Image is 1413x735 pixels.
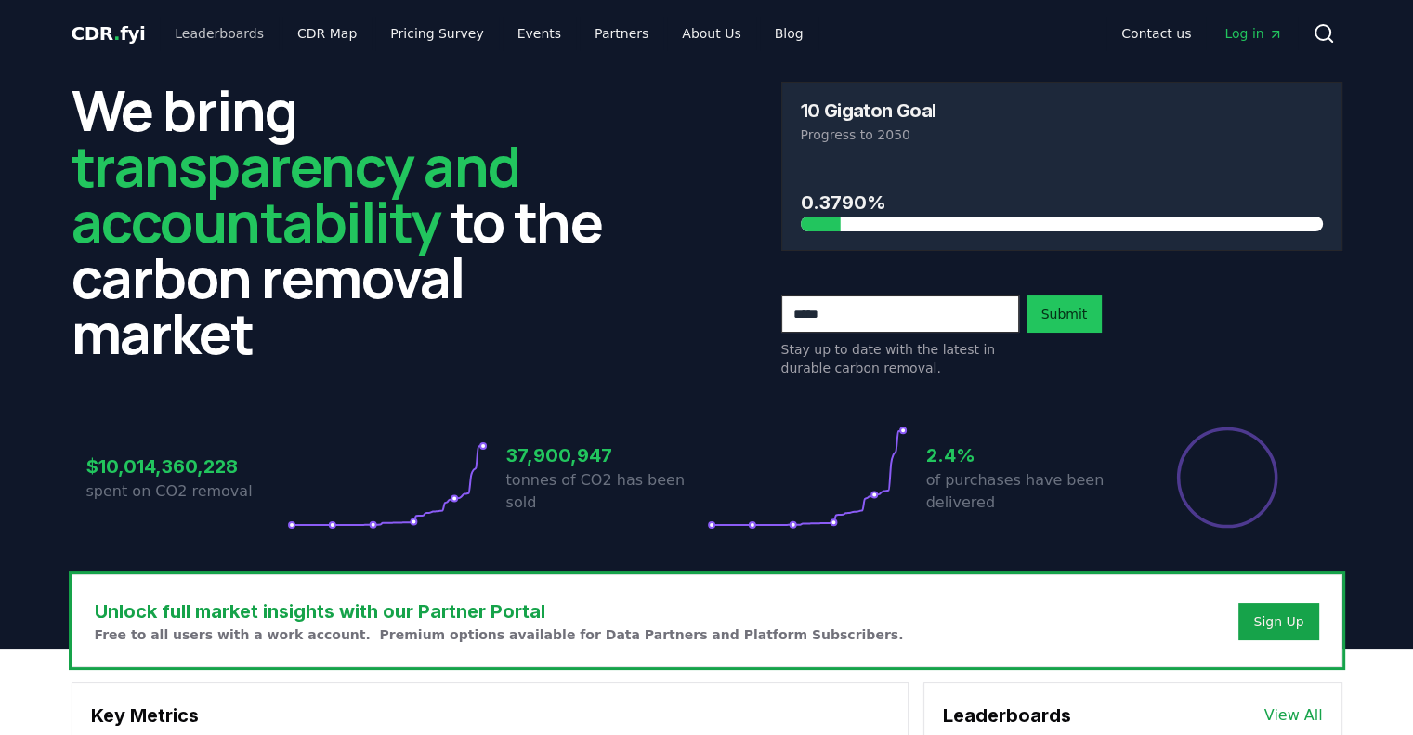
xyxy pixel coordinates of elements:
[1210,17,1297,50] a: Log in
[160,17,818,50] nav: Main
[926,469,1127,514] p: of purchases have been delivered
[801,189,1323,217] h3: 0.3790%
[86,480,287,503] p: spent on CO2 removal
[1253,612,1303,631] a: Sign Up
[506,441,707,469] h3: 37,900,947
[503,17,576,50] a: Events
[1106,17,1297,50] nav: Main
[113,22,120,45] span: .
[943,702,1071,729] h3: Leaderboards
[160,17,279,50] a: Leaderboards
[580,17,663,50] a: Partners
[1238,603,1318,640] button: Sign Up
[72,22,146,45] span: CDR fyi
[91,702,889,729] h3: Key Metrics
[375,17,498,50] a: Pricing Survey
[760,17,818,50] a: Blog
[801,101,936,120] h3: 10 Gigaton Goal
[95,597,904,625] h3: Unlock full market insights with our Partner Portal
[926,441,1127,469] h3: 2.4%
[1027,295,1103,333] button: Submit
[86,453,287,480] h3: $10,014,360,228
[1175,426,1279,530] div: Percentage of sales delivered
[506,469,707,514] p: tonnes of CO2 has been sold
[1224,24,1282,43] span: Log in
[72,127,520,259] span: transparency and accountability
[1106,17,1206,50] a: Contact us
[667,17,755,50] a: About Us
[282,17,372,50] a: CDR Map
[781,340,1019,377] p: Stay up to date with the latest in durable carbon removal.
[1264,704,1323,727] a: View All
[72,82,633,361] h2: We bring to the carbon removal market
[95,625,904,644] p: Free to all users with a work account. Premium options available for Data Partners and Platform S...
[72,20,146,46] a: CDR.fyi
[801,125,1323,144] p: Progress to 2050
